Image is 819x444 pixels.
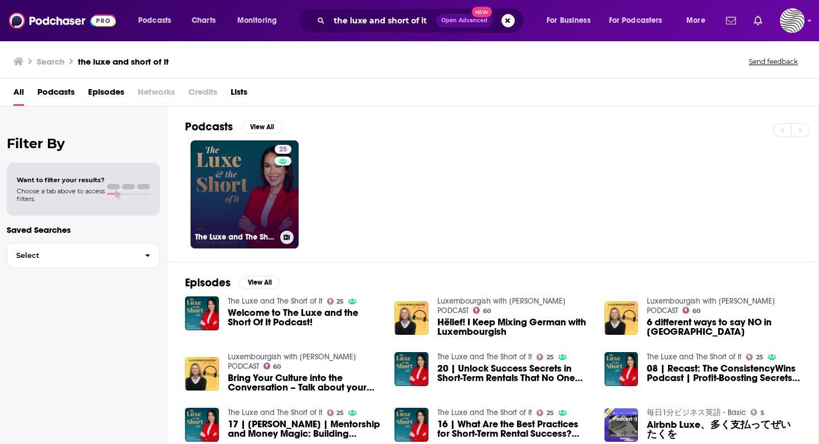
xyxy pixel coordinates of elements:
[647,318,801,336] a: 6 different ways to say NO in Luxembourgish
[185,120,282,134] a: PodcastsView All
[329,12,436,30] input: Search podcasts, credits, & more...
[780,8,805,33] button: Show profile menu
[13,83,24,106] a: All
[337,299,344,304] span: 25
[537,409,554,416] a: 25
[604,408,638,442] img: Airbnb Luxe、多く支払ってぜいたくを
[191,140,299,248] a: 25The Luxe and The Short of It
[780,8,805,33] img: User Profile
[188,83,217,106] span: Credits
[7,252,136,259] span: Select
[437,318,591,336] a: Hëllef! I Keep Mixing German with Luxembourgish
[17,176,105,184] span: Want to filter your results?
[604,352,638,386] img: 08 | Recast: The ConsistencyWins Podcast | Profit-Boosting Secrets for Your Short-Term Rental Empire
[647,296,775,315] a: Luxembourgish with Anne PODCAST
[539,12,604,30] button: open menu
[647,408,746,417] a: 毎日1分ビジネス英語 - Basic
[647,318,801,336] span: 6 different ways to say NO in [GEOGRAPHIC_DATA]
[228,373,382,392] a: Bring Your Culture into the Conversation – Talk about your country in Luxembourgish!
[275,145,291,154] a: 25
[78,56,169,67] h3: the luxe and short of it
[185,408,219,442] a: 17 | Bailie White | Mentorship and Money Magic: Building Wealth with Short Stays
[185,296,219,330] img: Welcome to The Luxe and the Short Of It Podcast!
[721,11,740,30] a: Show notifications dropdown
[327,409,344,416] a: 25
[472,7,492,17] span: New
[184,12,222,30] a: Charts
[185,276,280,290] a: EpisodesView All
[17,187,105,203] span: Choose a tab above to access filters.
[437,296,565,315] a: Luxembourgish with Anne PODCAST
[195,232,276,242] h3: The Luxe and The Short of It
[337,411,344,416] span: 25
[130,12,186,30] button: open menu
[682,307,700,314] a: 60
[647,364,801,383] span: 08 | Recast: The ConsistencyWins Podcast | Profit-Boosting Secrets for Your Short-Term Rental Empire
[437,419,591,438] span: 16 | What Are the Best Practices for Short-Term Rental Success? ([PERSON_NAME] Follow-Up)
[242,120,282,134] button: View All
[231,83,247,106] a: Lists
[604,301,638,335] a: 6 different ways to say NO in Luxembourgish
[679,12,719,30] button: open menu
[228,308,382,327] a: Welcome to The Luxe and the Short Of It Podcast!
[230,12,291,30] button: open menu
[436,14,493,27] button: Open AdvancedNew
[437,352,532,362] a: The Luxe and The Short of It
[7,225,160,235] p: Saved Searches
[192,13,216,28] span: Charts
[647,352,742,362] a: The Luxe and The Short of It
[760,411,764,416] span: 5
[602,12,679,30] button: open menu
[228,373,382,392] span: Bring Your Culture into the Conversation – Talk about your country in [GEOGRAPHIC_DATA]!
[693,309,700,314] span: 60
[228,296,323,306] a: The Luxe and The Short of It
[7,243,160,268] button: Select
[185,357,219,391] img: Bring Your Culture into the Conversation – Talk about your country in Luxembourgish!
[228,352,356,371] a: Luxembourgish with Anne PODCAST
[647,420,801,439] a: Airbnb Luxe、多く支払ってぜいたくを
[138,13,171,28] span: Podcasts
[264,363,281,369] a: 60
[237,13,277,28] span: Monitoring
[750,409,764,416] a: 5
[138,83,175,106] span: Networks
[228,419,382,438] a: 17 | Bailie White | Mentorship and Money Magic: Building Wealth with Short Stays
[483,309,491,314] span: 60
[609,13,662,28] span: For Podcasters
[473,307,491,314] a: 60
[746,354,763,360] a: 25
[394,352,428,386] img: 20 | Unlock Success Secrets in Short-Term Rentals That No One Tells You
[441,18,487,23] span: Open Advanced
[37,83,75,106] a: Podcasts
[394,301,428,335] a: Hëllef! I Keep Mixing German with Luxembourgish
[537,354,554,360] a: 25
[185,120,233,134] h2: Podcasts
[88,83,124,106] a: Episodes
[228,419,382,438] span: 17 | [PERSON_NAME] | Mentorship and Money Magic: Building Wealth with Short Stays
[547,411,554,416] span: 25
[185,276,231,290] h2: Episodes
[273,364,281,369] span: 60
[780,8,805,33] span: Logged in as OriginalStrategies
[437,408,532,417] a: The Luxe and The Short of It
[228,408,323,417] a: The Luxe and The Short of It
[437,364,591,383] a: 20 | Unlock Success Secrets in Short-Term Rentals That No One Tells You
[309,8,535,33] div: Search podcasts, credits, & more...
[37,56,65,67] h3: Search
[9,10,116,31] img: Podchaser - Follow, Share and Rate Podcasts
[394,408,428,442] img: 16 | What Are the Best Practices for Short-Term Rental Success? (Mia Frankl Follow-Up)
[437,419,591,438] a: 16 | What Are the Best Practices for Short-Term Rental Success? (Mia Frankl Follow-Up)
